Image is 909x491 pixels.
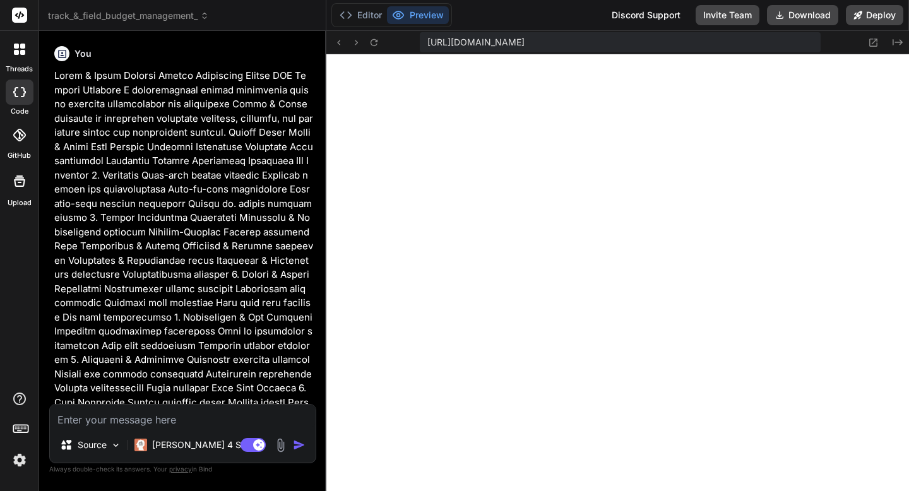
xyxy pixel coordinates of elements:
[11,106,28,117] label: code
[8,150,31,161] label: GitHub
[273,438,288,453] img: attachment
[74,47,92,60] h6: You
[134,439,147,451] img: Claude 4 Sonnet
[696,5,759,25] button: Invite Team
[49,463,316,475] p: Always double-check its answers. Your in Bind
[78,439,107,451] p: Source
[169,465,192,473] span: privacy
[427,36,525,49] span: [URL][DOMAIN_NAME]
[846,5,903,25] button: Deploy
[326,54,909,491] iframe: Preview
[48,9,209,22] span: track_&_field_budget_management_
[335,6,387,24] button: Editor
[293,439,306,451] img: icon
[6,64,33,74] label: threads
[767,5,838,25] button: Download
[110,440,121,451] img: Pick Models
[8,198,32,208] label: Upload
[604,5,688,25] div: Discord Support
[9,449,30,471] img: settings
[387,6,449,24] button: Preview
[152,439,246,451] p: [PERSON_NAME] 4 S..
